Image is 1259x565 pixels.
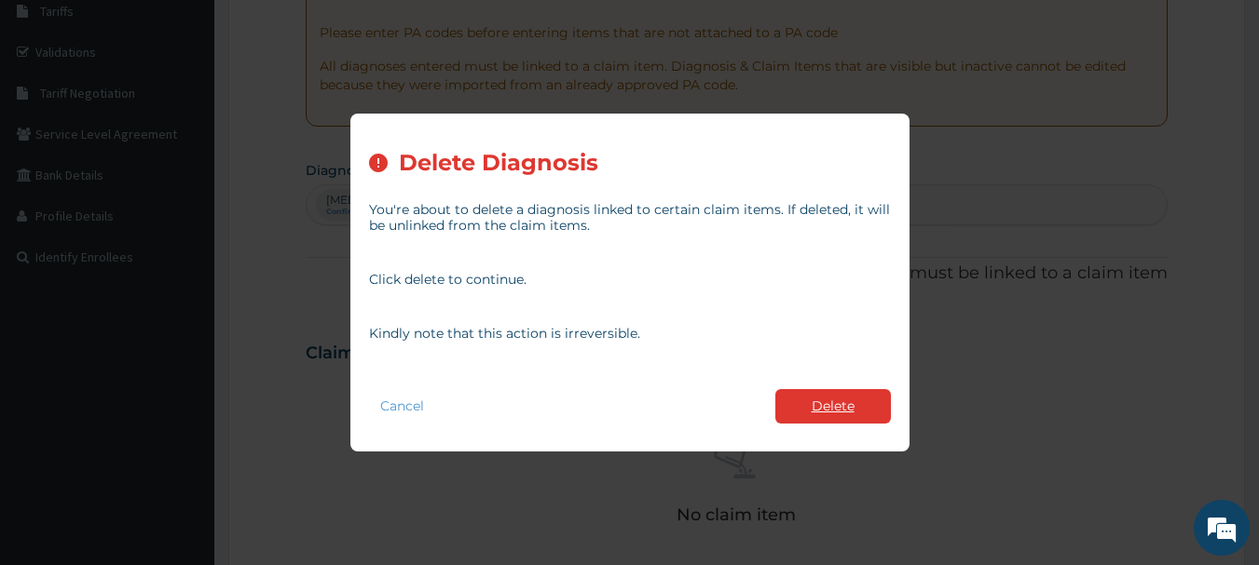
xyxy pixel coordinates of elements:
h2: Delete Diagnosis [399,151,598,176]
button: Cancel [369,393,435,420]
img: d_794563401_company_1708531726252_794563401 [34,93,75,140]
p: Kindly note that this action is irreversible. [369,326,891,342]
div: Chat with us now [97,104,313,128]
p: You're about to delete a diagnosis linked to certain claim items. If deleted, it will be unlinked... [369,202,891,234]
textarea: Type your message and hit 'Enter' [9,371,355,437]
div: Minimize live chat window [306,9,350,54]
button: Delete [775,389,891,424]
p: Click delete to continue. [369,272,891,288]
span: We're online! [108,166,257,354]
